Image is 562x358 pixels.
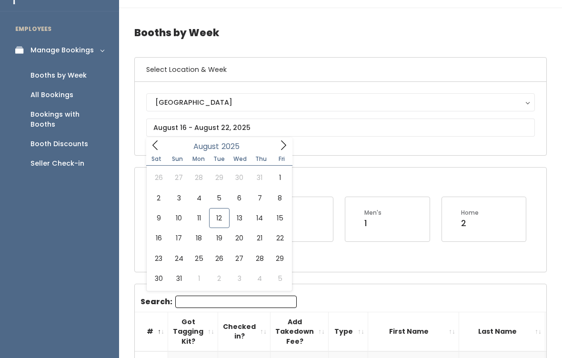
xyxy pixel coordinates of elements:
[209,249,229,268] span: August 26, 2025
[209,156,230,162] span: Tue
[250,188,270,208] span: August 7, 2025
[250,249,270,268] span: August 28, 2025
[230,156,251,162] span: Wed
[250,268,270,288] span: September 4, 2025
[230,168,250,188] span: July 30, 2025
[270,249,290,268] span: August 29, 2025
[149,249,169,268] span: August 23, 2025
[461,217,479,229] div: 2
[189,228,209,248] span: August 18, 2025
[149,268,169,288] span: August 30, 2025
[146,119,535,137] input: August 16 - August 22, 2025
[169,168,189,188] span: July 27, 2025
[189,188,209,208] span: August 4, 2025
[270,268,290,288] span: September 5, 2025
[250,208,270,228] span: August 14, 2025
[188,156,209,162] span: Mon
[189,168,209,188] span: July 28, 2025
[209,168,229,188] span: July 29, 2025
[146,93,535,111] button: [GEOGRAPHIC_DATA]
[167,156,188,162] span: Sun
[189,249,209,268] span: August 25, 2025
[230,228,250,248] span: August 20, 2025
[140,296,297,308] label: Search:
[329,312,368,351] th: Type: activate to sort column ascending
[169,188,189,208] span: August 3, 2025
[146,156,167,162] span: Sat
[270,208,290,228] span: August 15, 2025
[169,268,189,288] span: August 31, 2025
[30,139,88,149] div: Booth Discounts
[209,188,229,208] span: August 5, 2025
[230,208,250,228] span: August 13, 2025
[30,70,87,80] div: Booths by Week
[230,268,250,288] span: September 3, 2025
[30,109,104,129] div: Bookings with Booths
[230,188,250,208] span: August 6, 2025
[135,58,546,82] h6: Select Location & Week
[250,168,270,188] span: July 31, 2025
[30,159,84,169] div: Seller Check-in
[155,97,526,108] div: [GEOGRAPHIC_DATA]
[459,312,545,351] th: Last Name: activate to sort column ascending
[209,208,229,228] span: August 12, 2025
[193,143,219,150] span: August
[189,268,209,288] span: September 1, 2025
[149,228,169,248] span: August 16, 2025
[251,156,271,162] span: Thu
[134,20,547,46] h4: Booths by Week
[461,209,479,217] div: Home
[168,312,218,351] th: Got Tagging Kit?: activate to sort column ascending
[209,268,229,288] span: September 2, 2025
[219,140,248,152] input: Year
[189,208,209,228] span: August 11, 2025
[364,209,381,217] div: Men's
[368,312,459,351] th: First Name: activate to sort column ascending
[218,312,271,351] th: Checked in?: activate to sort column ascending
[209,228,229,248] span: August 19, 2025
[270,188,290,208] span: August 8, 2025
[169,249,189,268] span: August 24, 2025
[149,168,169,188] span: July 26, 2025
[169,208,189,228] span: August 10, 2025
[175,296,297,308] input: Search:
[364,217,381,229] div: 1
[30,45,94,55] div: Manage Bookings
[149,188,169,208] span: August 2, 2025
[230,249,250,268] span: August 27, 2025
[270,228,290,248] span: August 22, 2025
[250,228,270,248] span: August 21, 2025
[30,90,73,100] div: All Bookings
[149,208,169,228] span: August 9, 2025
[271,312,329,351] th: Add Takedown Fee?: activate to sort column ascending
[169,228,189,248] span: August 17, 2025
[135,312,168,351] th: #: activate to sort column descending
[271,156,292,162] span: Fri
[270,168,290,188] span: August 1, 2025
